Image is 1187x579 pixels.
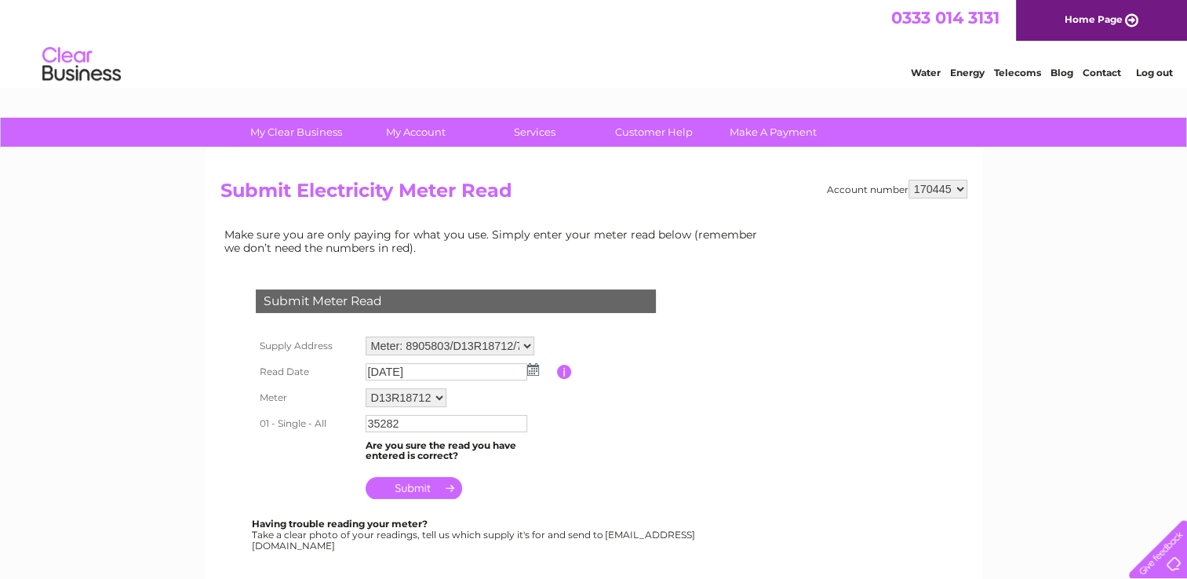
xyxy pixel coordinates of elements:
h2: Submit Electricity Meter Read [220,180,967,209]
a: Water [911,67,941,78]
a: Make A Payment [708,118,838,147]
th: Meter [252,384,362,411]
a: Services [470,118,599,147]
td: Are you sure the read you have entered is correct? [362,436,557,466]
img: ... [527,363,539,376]
div: Account number [827,180,967,198]
b: Having trouble reading your meter? [252,518,428,530]
a: Energy [950,67,985,78]
a: Contact [1083,67,1121,78]
th: Supply Address [252,333,362,359]
a: My Clear Business [231,118,361,147]
a: Blog [1050,67,1073,78]
img: logo.png [42,41,122,89]
a: My Account [351,118,480,147]
input: Information [557,365,572,379]
td: Make sure you are only paying for what you use. Simply enter your meter read below (remember we d... [220,224,770,257]
input: Submit [366,477,462,499]
div: Clear Business is a trading name of Verastar Limited (registered in [GEOGRAPHIC_DATA] No. 3667643... [224,9,965,76]
a: Customer Help [589,118,719,147]
th: Read Date [252,359,362,384]
a: 0333 014 3131 [891,8,999,27]
a: Log out [1135,67,1172,78]
a: Telecoms [994,67,1041,78]
div: Take a clear photo of your readings, tell us which supply it's for and send to [EMAIL_ADDRESS][DO... [252,519,697,551]
div: Submit Meter Read [256,289,656,313]
th: 01 - Single - All [252,411,362,436]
